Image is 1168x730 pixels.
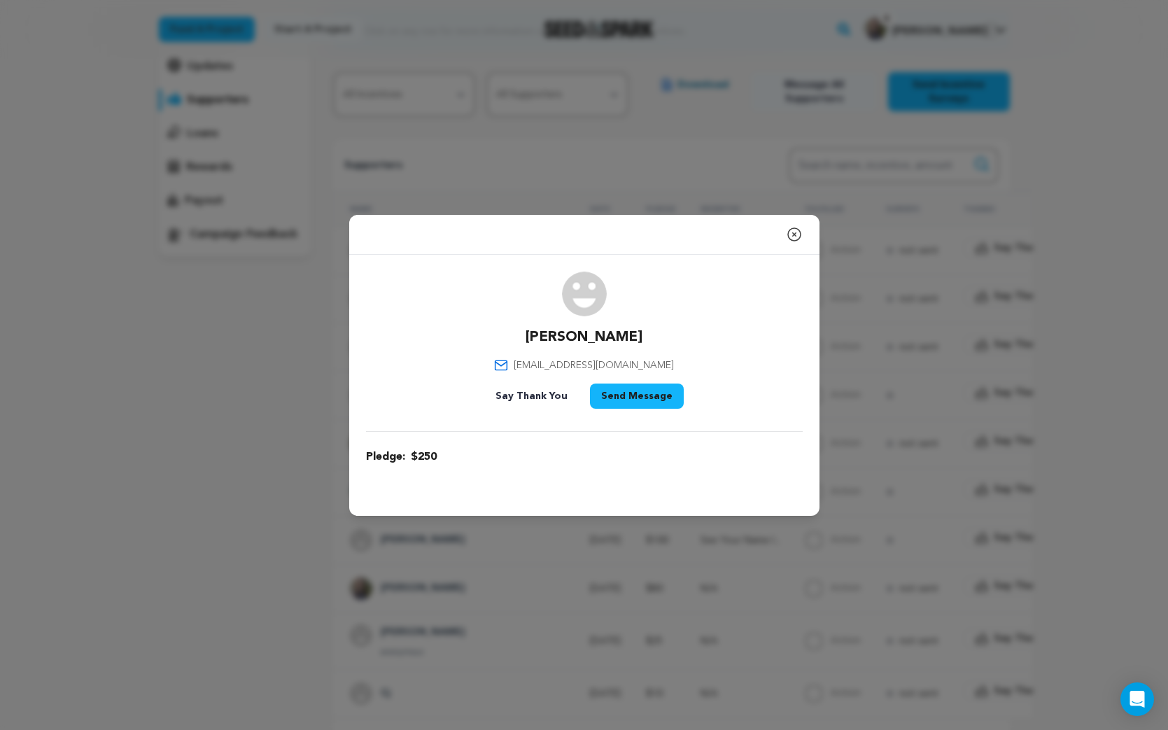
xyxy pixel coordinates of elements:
span: Pledge: [366,449,405,465]
span: $250 [411,449,437,465]
img: user.png [562,272,607,316]
div: Open Intercom Messenger [1120,682,1154,716]
button: Send Message [590,384,684,409]
span: [EMAIL_ADDRESS][DOMAIN_NAME] [514,358,674,372]
p: [PERSON_NAME] [526,328,642,347]
button: Say Thank You [484,384,579,409]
